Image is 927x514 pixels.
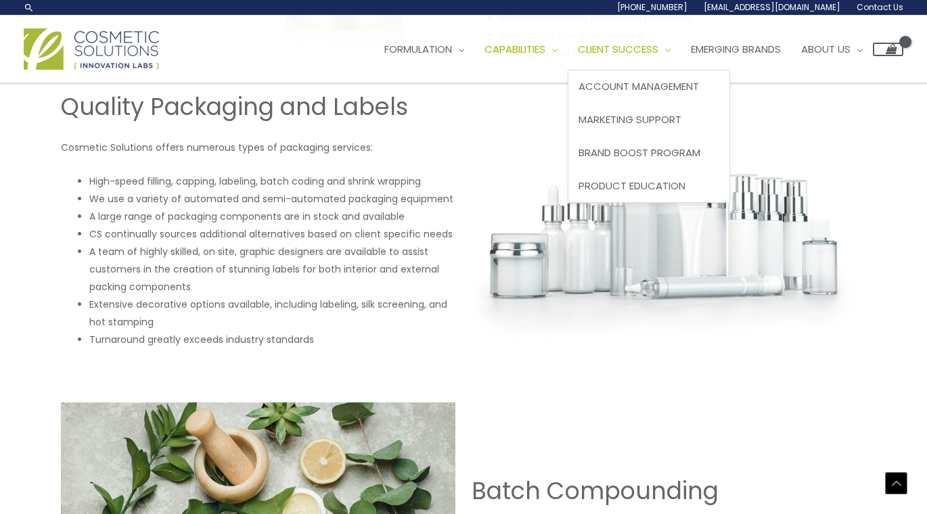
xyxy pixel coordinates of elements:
[89,208,455,225] li: A large range of packaging components are in stock and available
[704,1,840,13] span: [EMAIL_ADDRESS][DOMAIN_NAME]
[857,1,903,13] span: Contact Us
[568,70,729,103] a: Account Management
[568,136,729,169] a: Brand Boost Program
[568,103,729,137] a: Marketing Support
[89,225,455,243] li: CS continually sources additional alternatives based on client specific needs
[568,29,681,70] a: Client Success
[579,112,681,126] span: Marketing Support
[568,169,729,202] a: Product Education
[873,43,903,56] a: View Shopping Cart, empty
[801,42,851,56] span: About Us
[364,29,903,70] nav: Site Navigation
[384,42,452,56] span: Formulation
[89,243,455,296] li: A team of highly skilled, on site, graphic designers are available to assist customers in the cre...
[484,42,545,56] span: Capabilities
[89,190,455,208] li: We use a variety of automated and semi-automated packaging equipment
[24,2,35,13] a: Search icon link
[681,29,791,70] a: Emerging Brands
[472,475,866,507] h2: Batch Compounding
[579,145,700,160] span: Brand Boost Program
[89,296,455,331] li: Extensive decorative options available, including labeling, silk screening, and hot stamping
[61,139,455,156] p: Cosmetic Solutions offers numerous types of packaging services:
[374,29,474,70] a: Formulation
[578,42,658,56] span: Client Success
[89,172,455,190] li: High-speed filling, capping, labeling, batch coding and shrink wrapping
[61,91,455,122] h2: Quality Packaging and Labels
[89,331,455,348] li: Turnaround greatly exceeds industry standards
[579,79,699,93] span: Account Management
[691,42,781,56] span: Emerging Brands
[791,29,873,70] a: About Us
[474,29,568,70] a: Capabilities
[579,179,685,193] span: Product Education
[617,1,687,13] span: [PHONE_NUMBER]
[24,28,159,70] img: Cosmetic Solutions Logo
[472,91,866,345] img: Private Label Packaging image, featuring an assortment of skin care packaging containers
